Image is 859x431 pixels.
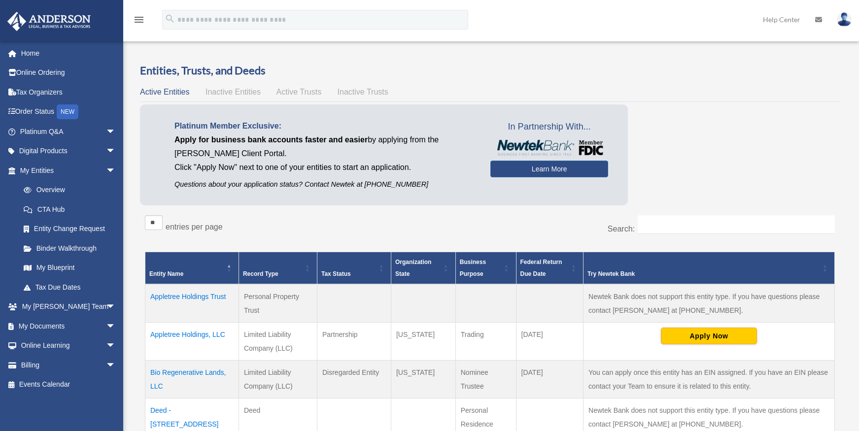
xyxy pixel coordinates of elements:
td: [DATE] [516,360,584,398]
span: Active Trusts [276,88,322,96]
span: arrow_drop_down [106,355,126,375]
th: Record Type: Activate to sort [239,252,317,284]
td: Partnership [317,322,391,360]
th: Tax Status: Activate to sort [317,252,391,284]
td: Personal Property Trust [239,284,317,323]
i: menu [133,14,145,26]
td: You can apply once this entity has an EIN assigned. If you have an EIN please contact your Team t... [584,360,835,398]
td: Appletree Holdings, LLC [145,322,239,360]
a: Tax Organizers [7,82,131,102]
th: Entity Name: Activate to invert sorting [145,252,239,284]
span: Record Type [243,270,278,277]
i: search [165,13,175,24]
span: Active Entities [140,88,189,96]
td: Limited Liability Company (LLC) [239,360,317,398]
a: Digital Productsarrow_drop_down [7,141,131,161]
th: Organization State: Activate to sort [391,252,455,284]
a: Learn More [490,161,608,177]
a: Entity Change Request [14,219,126,239]
a: Platinum Q&Aarrow_drop_down [7,122,131,141]
div: NEW [57,104,78,119]
td: Appletree Holdings Trust [145,284,239,323]
label: entries per page [166,223,223,231]
a: Events Calendar [7,375,131,395]
span: arrow_drop_down [106,141,126,162]
td: Trading [455,322,516,360]
span: Inactive Trusts [338,88,388,96]
a: Binder Walkthrough [14,238,126,258]
span: arrow_drop_down [106,161,126,181]
p: Click "Apply Now" next to one of your entities to start an application. [174,161,476,174]
a: My Documentsarrow_drop_down [7,316,131,336]
td: Nominee Trustee [455,360,516,398]
span: Organization State [395,259,431,277]
td: Bio Regenerative Lands, LLC [145,360,239,398]
button: Apply Now [661,328,757,344]
a: menu [133,17,145,26]
span: In Partnership With... [490,119,608,135]
h3: Entities, Trusts, and Deeds [140,63,840,78]
p: by applying from the [PERSON_NAME] Client Portal. [174,133,476,161]
span: arrow_drop_down [106,297,126,317]
a: Overview [14,180,121,200]
img: Anderson Advisors Platinum Portal [4,12,94,31]
a: CTA Hub [14,199,126,219]
span: Business Purpose [460,259,486,277]
a: My Blueprint [14,258,126,278]
th: Business Purpose: Activate to sort [455,252,516,284]
a: Online Ordering [7,63,131,83]
label: Search: [608,225,635,233]
th: Federal Return Due Date: Activate to sort [516,252,584,284]
td: Disregarded Entity [317,360,391,398]
div: Try Newtek Bank [587,268,820,280]
a: Online Learningarrow_drop_down [7,336,131,356]
p: Questions about your application status? Contact Newtek at [PHONE_NUMBER] [174,178,476,191]
td: Limited Liability Company (LLC) [239,322,317,360]
td: [DATE] [516,322,584,360]
span: Federal Return Due Date [520,259,562,277]
a: Tax Due Dates [14,277,126,297]
td: [US_STATE] [391,360,455,398]
span: Inactive Entities [206,88,261,96]
span: arrow_drop_down [106,316,126,336]
span: Apply for business bank accounts faster and easier [174,135,368,144]
a: My Entitiesarrow_drop_down [7,161,126,180]
a: My [PERSON_NAME] Teamarrow_drop_down [7,297,131,317]
span: Tax Status [321,270,351,277]
a: Order StatusNEW [7,102,131,122]
img: NewtekBankLogoSM.png [495,140,603,156]
span: arrow_drop_down [106,336,126,356]
span: Entity Name [149,270,183,277]
td: Newtek Bank does not support this entity type. If you have questions please contact [PERSON_NAME]... [584,284,835,323]
a: Home [7,43,131,63]
p: Platinum Member Exclusive: [174,119,476,133]
img: User Pic [837,12,852,27]
a: Billingarrow_drop_down [7,355,131,375]
td: [US_STATE] [391,322,455,360]
th: Try Newtek Bank : Activate to sort [584,252,835,284]
span: arrow_drop_down [106,122,126,142]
